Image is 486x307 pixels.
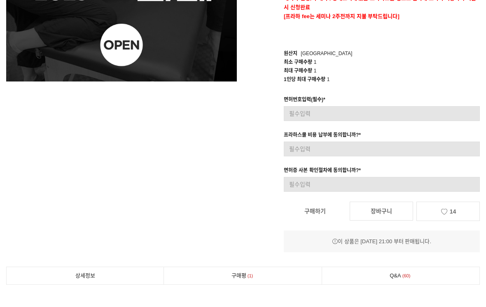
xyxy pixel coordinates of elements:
[284,77,325,82] span: 1인당 최대 구매수량
[284,166,361,177] div: 면허증 사본 확인절차에 동의합니까?
[350,202,413,221] a: 장바구니
[284,106,480,121] input: 필수입력
[301,51,352,56] span: [GEOGRAPHIC_DATA]
[284,177,480,192] input: 필수입력
[284,142,480,156] input: 필수입력
[284,237,480,246] div: 이 상품은 [DATE] 21:00 부터 판매됩니다.
[284,95,325,106] div: 면허번호입력(필수)
[284,59,312,65] span: 최소 구매수량
[284,13,400,19] span: [프라하 fee는 세미나 2주전까지 지불 부탁드립니다]
[314,59,317,65] span: 1
[284,202,346,220] a: 구매하기
[284,51,297,56] span: 원산지
[7,267,164,284] a: 상세정보
[416,202,480,221] a: 14
[246,272,255,280] span: 1
[284,131,361,142] div: 프라하스쿨 비용 납부에 동의합니까?
[327,77,330,82] span: 1
[164,267,321,284] a: 구매평1
[284,68,312,74] span: 최대 구매수량
[450,208,456,215] span: 14
[314,68,317,74] span: 1
[401,272,412,280] span: 60
[322,267,479,284] a: Q&A60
